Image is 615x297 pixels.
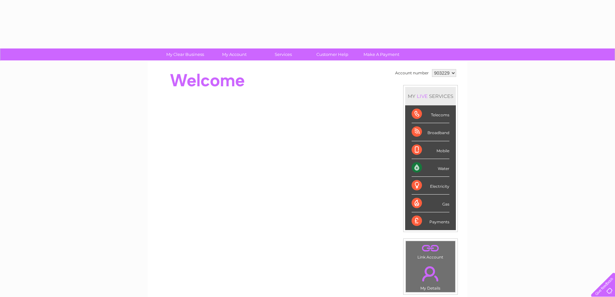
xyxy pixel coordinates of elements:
[405,261,456,292] td: My Details
[306,48,359,60] a: Customer Help
[412,123,449,141] div: Broadband
[208,48,261,60] a: My Account
[159,48,212,60] a: My Clear Business
[405,241,456,261] td: Link Account
[257,48,310,60] a: Services
[407,262,454,285] a: .
[394,68,430,79] td: Account number
[407,243,454,254] a: .
[405,87,456,105] div: MY SERVICES
[412,212,449,230] div: Payments
[412,159,449,177] div: Water
[412,177,449,195] div: Electricity
[412,141,449,159] div: Mobile
[415,93,429,99] div: LIVE
[412,105,449,123] div: Telecoms
[412,195,449,212] div: Gas
[355,48,408,60] a: Make A Payment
